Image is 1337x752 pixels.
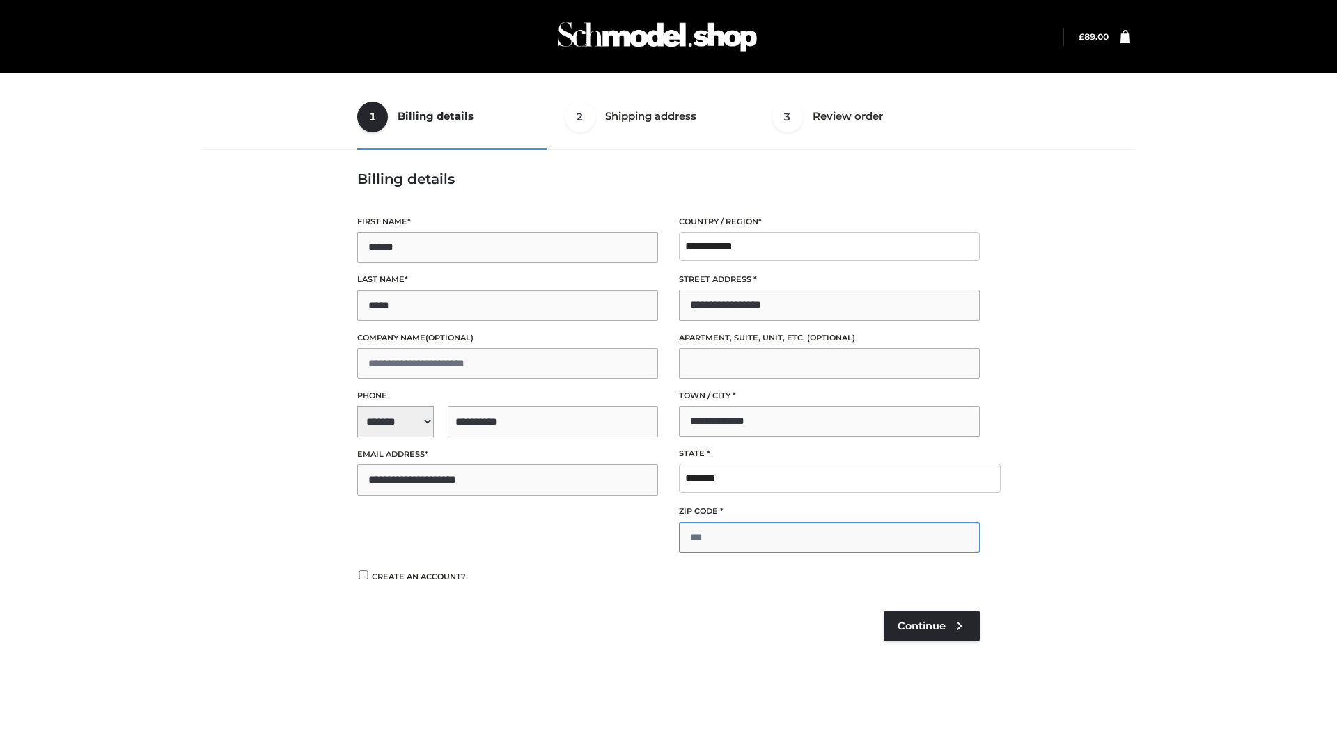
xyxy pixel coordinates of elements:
label: Last name [357,273,658,286]
label: State [679,447,980,460]
a: £89.00 [1079,31,1109,42]
h3: Billing details [357,171,980,187]
label: Phone [357,389,658,402]
label: Town / City [679,389,980,402]
label: Country / Region [679,215,980,228]
label: Email address [357,448,658,461]
input: Create an account? [357,570,370,579]
label: ZIP Code [679,505,980,518]
bdi: 89.00 [1079,31,1109,42]
span: (optional) [425,333,474,343]
span: £ [1079,31,1084,42]
label: Apartment, suite, unit, etc. [679,331,980,345]
a: Continue [884,611,980,641]
img: Schmodel Admin 964 [553,9,762,64]
span: Continue [898,620,946,632]
label: Company name [357,331,658,345]
span: Create an account? [372,572,466,581]
label: Street address [679,273,980,286]
span: (optional) [807,333,855,343]
label: First name [357,215,658,228]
